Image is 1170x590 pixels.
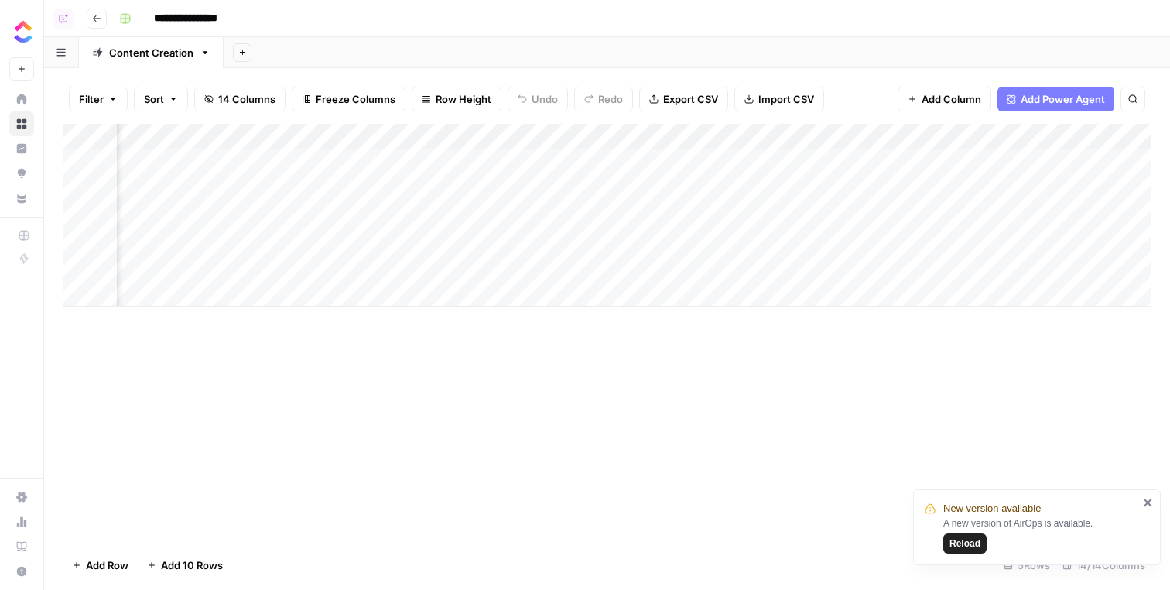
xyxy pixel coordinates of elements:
[574,87,633,111] button: Redo
[949,537,980,551] span: Reload
[144,91,164,107] span: Sort
[9,186,34,211] a: Your Data
[9,12,34,51] button: Workspace: ClickUp
[943,516,1138,554] div: A new version of AirOps is available.
[532,91,558,107] span: Undo
[9,18,37,46] img: ClickUp Logo
[86,557,128,573] span: Add Row
[922,91,981,107] span: Add Column
[9,136,34,161] a: Insights
[758,91,814,107] span: Import CSV
[943,501,1041,516] span: New version available
[997,87,1114,111] button: Add Power Agent
[639,87,728,111] button: Export CSV
[9,534,34,559] a: Learning Hub
[1056,553,1151,578] div: 14/14 Columns
[1143,496,1154,509] button: close
[9,111,34,136] a: Browse
[436,91,491,107] span: Row Height
[997,553,1056,578] div: 5 Rows
[63,553,138,578] button: Add Row
[1021,91,1105,107] span: Add Power Agent
[109,45,193,60] div: Content Creation
[9,559,34,584] button: Help + Support
[79,91,104,107] span: Filter
[218,91,275,107] span: 14 Columns
[598,91,623,107] span: Redo
[508,87,568,111] button: Undo
[663,91,718,107] span: Export CSV
[316,91,395,107] span: Freeze Columns
[292,87,405,111] button: Freeze Columns
[138,553,232,578] button: Add 10 Rows
[161,557,223,573] span: Add 10 Rows
[134,87,188,111] button: Sort
[412,87,501,111] button: Row Height
[734,87,824,111] button: Import CSV
[898,87,991,111] button: Add Column
[9,87,34,111] a: Home
[79,37,224,68] a: Content Creation
[9,161,34,186] a: Opportunities
[9,509,34,534] a: Usage
[943,533,987,554] button: Reload
[194,87,286,111] button: 14 Columns
[9,485,34,509] a: Settings
[69,87,128,111] button: Filter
